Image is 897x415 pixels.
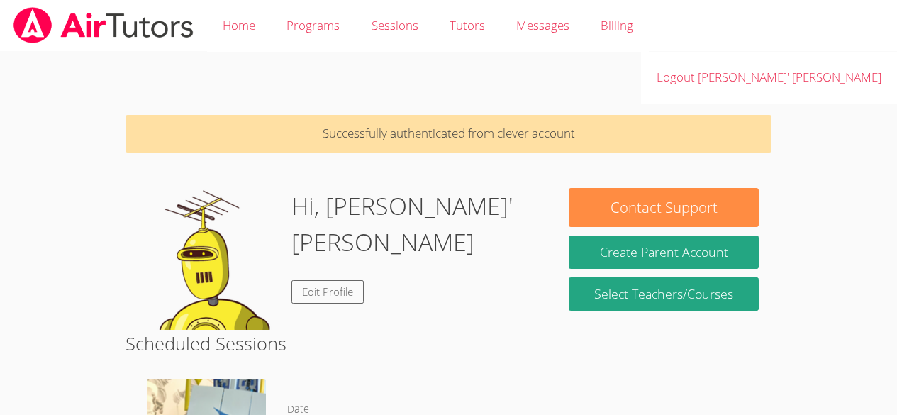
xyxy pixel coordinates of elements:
a: Edit Profile [291,280,364,304]
img: airtutors_banner-c4298cdbf04f3fff15de1276eac7730deb9818008684d7c2e4769d2f7ddbe033.png [12,7,195,43]
a: Logout [PERSON_NAME]' [PERSON_NAME] [641,52,897,104]
h2: Scheduled Sessions [126,330,771,357]
a: Select Teachers/Courses [569,277,758,311]
button: Contact Support [569,188,758,227]
button: Create Parent Account [569,236,758,269]
span: Messages [516,17,569,33]
h1: Hi, [PERSON_NAME]' [PERSON_NAME] [291,188,543,260]
img: default.png [138,188,280,330]
p: Successfully authenticated from clever account [126,115,771,153]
